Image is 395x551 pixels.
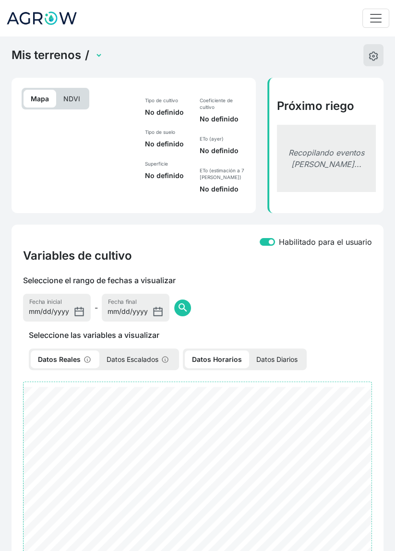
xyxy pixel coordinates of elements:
em: Recopilando eventos [PERSON_NAME]... [288,148,364,169]
p: Datos Escalados [99,350,177,368]
p: No definido [145,171,188,180]
p: Seleccione el rango de fechas a visualizar [23,275,176,286]
p: No definido [145,139,188,149]
span: - [95,302,98,313]
p: Superficie [145,160,188,167]
p: Seleccione las variables a visualizar [23,329,372,341]
img: Logo [6,6,78,30]
h4: Variables de cultivo [23,249,132,263]
button: Toggle navigation [362,9,389,28]
p: ETo (estimación a 7 [PERSON_NAME]) [199,167,248,180]
p: No definido [199,114,248,124]
p: NDVI [56,90,87,108]
img: edit [369,51,378,61]
p: Mapa [24,90,56,108]
p: Datos Horarios [185,350,249,368]
p: Tipo de suelo [145,129,188,135]
button: search [174,299,191,316]
p: No definido [199,146,248,156]
p: No definido [145,108,188,117]
p: Datos Reales [31,350,99,368]
h4: Próximo riego [277,99,376,113]
p: ETo (ayer) [199,135,248,142]
p: Datos Diarios [249,350,305,368]
p: Coeficiente de cultivo [199,97,248,110]
select: Terrain Selector [93,48,103,63]
a: Mis terrenos [12,48,81,62]
p: Tipo de cultivo [145,97,188,104]
span: search [177,302,189,313]
span: / [85,48,89,62]
p: No definido [199,184,248,194]
label: Habilitado para el usuario [279,236,372,248]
